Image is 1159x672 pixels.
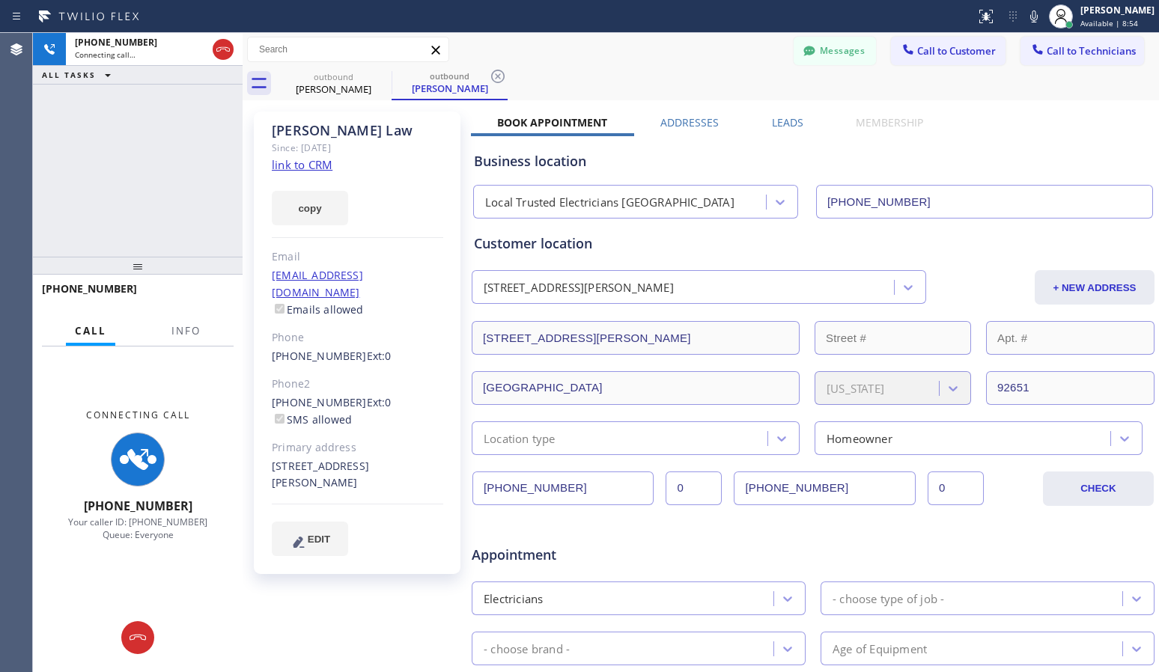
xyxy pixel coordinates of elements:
[1080,18,1138,28] span: Available | 8:54
[75,324,106,337] span: Call
[86,409,190,421] span: Connecting Call
[734,471,915,505] input: Phone Number 2
[272,439,443,456] div: Primary address
[393,82,506,95] div: [PERSON_NAME]
[474,151,1152,171] div: Business location
[660,115,719,129] label: Addresses
[1047,44,1136,58] span: Call to Technicians
[367,349,392,363] span: Ext: 0
[66,317,115,346] button: Call
[272,248,443,266] div: Email
[75,36,157,49] span: [PHONE_NUMBER]
[393,67,506,99] div: Robert Law
[816,185,1153,219] input: Phone Number
[272,458,443,492] div: [STREET_ADDRESS][PERSON_NAME]
[794,37,876,65] button: Messages
[367,395,392,409] span: Ext: 0
[891,37,1006,65] button: Call to Customer
[666,471,722,505] input: Ext.
[275,304,285,314] input: Emails allowed
[33,66,126,84] button: ALL TASKS
[42,281,137,296] span: [PHONE_NUMBER]
[75,49,136,60] span: Connecting call…
[272,412,352,427] label: SMS allowed
[393,70,506,82] div: outbound
[1023,6,1044,27] button: Mute
[827,430,892,447] div: Homeowner
[856,115,923,129] label: Membership
[472,545,697,565] span: Appointment
[917,44,996,58] span: Call to Customer
[1080,4,1155,16] div: [PERSON_NAME]
[472,371,800,405] input: City
[277,82,390,96] div: [PERSON_NAME]
[272,302,364,317] label: Emails allowed
[272,139,443,156] div: Since: [DATE]
[272,122,443,139] div: [PERSON_NAME] Law
[213,39,234,60] button: Hang up
[833,640,927,657] div: Age of Equipment
[928,471,984,505] input: Ext. 2
[484,640,570,657] div: - choose brand -
[474,233,1152,254] div: Customer location
[272,349,367,363] a: [PHONE_NUMBER]
[485,194,734,211] div: Local Trusted Electricians [GEOGRAPHIC_DATA]
[1020,37,1144,65] button: Call to Technicians
[121,621,154,654] button: Hang up
[162,317,210,346] button: Info
[772,115,803,129] label: Leads
[84,498,192,514] span: [PHONE_NUMBER]
[272,376,443,393] div: Phone2
[272,157,332,172] a: link to CRM
[484,279,674,296] div: [STREET_ADDRESS][PERSON_NAME]
[42,70,96,80] span: ALL TASKS
[272,522,348,556] button: EDIT
[272,395,367,409] a: [PHONE_NUMBER]
[1035,270,1155,305] button: + NEW ADDRESS
[275,414,285,424] input: SMS allowed
[308,534,330,545] span: EDIT
[68,516,207,541] span: Your caller ID: [PHONE_NUMBER] Queue: Everyone
[497,115,607,129] label: Book Appointment
[272,329,443,346] div: Phone
[472,321,800,355] input: Address
[277,67,390,100] div: Robert Law
[484,590,543,607] div: Electricians
[277,71,390,82] div: outbound
[815,321,971,355] input: Street #
[171,324,201,337] span: Info
[272,268,363,299] a: [EMAIL_ADDRESS][DOMAIN_NAME]
[986,371,1155,405] input: ZIP
[248,37,448,61] input: Search
[1043,471,1154,506] button: CHECK
[484,430,556,447] div: Location type
[986,321,1155,355] input: Apt. #
[272,191,348,225] button: copy
[833,590,944,607] div: - choose type of job -
[472,471,654,505] input: Phone Number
